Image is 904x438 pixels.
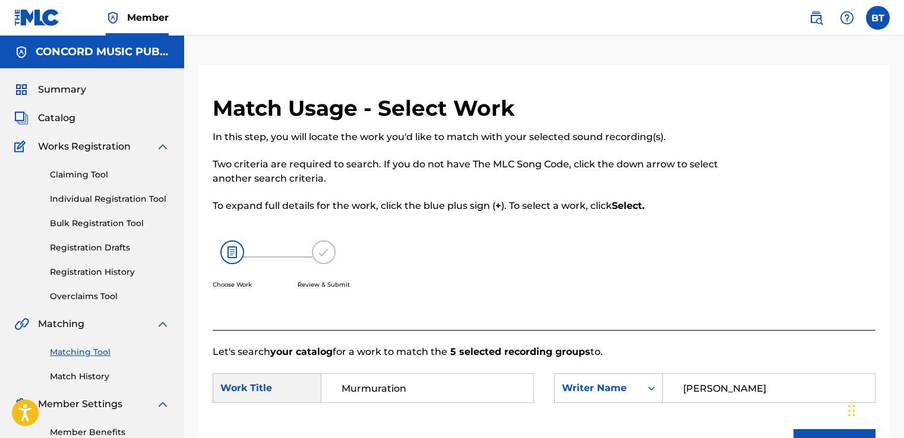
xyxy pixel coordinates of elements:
p: Choose Work [213,280,252,289]
h5: CONCORD MUSIC PUBLISHING LLC [36,45,170,59]
div: Help [835,6,859,30]
img: Accounts [14,45,29,59]
a: Matching Tool [50,346,170,358]
a: Registration History [50,266,170,278]
a: Overclaims Tool [50,290,170,303]
img: Matching [14,317,29,331]
img: Works Registration [14,139,30,154]
img: expand [156,317,170,331]
img: 26af456c4569493f7445.svg [220,240,244,264]
img: Member Settings [14,397,29,411]
img: Summary [14,82,29,97]
iframe: Chat Widget [845,381,904,438]
a: SummarySummary [14,82,86,97]
strong: your catalog [270,346,333,357]
a: Bulk Registration Tool [50,217,170,230]
img: Top Rightsholder [106,11,120,25]
span: Member Settings [38,397,122,411]
img: help [840,11,854,25]
div: Drag [848,393,855,429]
span: Matching [38,317,84,331]
p: To expand full details for the work, click the blue plus sign ( ). To select a work, click [213,199,723,213]
strong: + [495,200,501,211]
p: Review & Submit [298,280,350,289]
img: 173f8e8b57e69610e344.svg [312,240,336,264]
img: search [809,11,823,25]
span: Summary [38,82,86,97]
span: Member [127,11,169,24]
a: Public Search [804,6,828,30]
strong: 5 selected recording groups [447,346,590,357]
span: Catalog [38,111,75,125]
img: Catalog [14,111,29,125]
h2: Match Usage - Select Work [213,95,521,122]
a: Match History [50,370,170,383]
img: MLC Logo [14,9,60,26]
a: Claiming Tool [50,169,170,181]
a: CatalogCatalog [14,111,75,125]
div: User Menu [866,6,890,30]
img: expand [156,139,170,154]
a: Individual Registration Tool [50,193,170,205]
span: Works Registration [38,139,131,154]
strong: Select. [612,200,644,211]
div: Writer Name [562,381,634,395]
p: Two criteria are required to search. If you do not have The MLC Song Code, click the down arrow t... [213,157,723,186]
p: Let's search for a work to match the to. [213,345,875,359]
img: expand [156,397,170,411]
iframe: Resource Center [871,274,904,369]
a: Registration Drafts [50,242,170,254]
p: In this step, you will locate the work you'd like to match with your selected sound recording(s). [213,130,723,144]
